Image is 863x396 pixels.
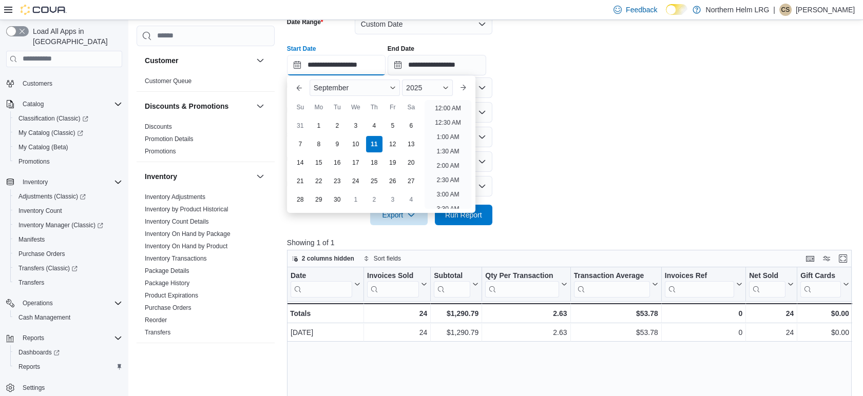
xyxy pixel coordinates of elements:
div: Date [291,271,352,297]
span: Operations [23,299,53,307]
h3: Customer [145,55,178,66]
a: Adjustments (Classic) [10,189,126,204]
span: Inventory by Product Historical [145,205,228,213]
a: My Catalog (Classic) [10,126,126,140]
div: Mo [311,99,327,115]
button: Catalog [2,97,126,111]
a: Purchase Orders [145,304,191,311]
div: Net Sold [749,271,785,281]
a: Inventory Adjustments [145,193,205,201]
span: Reports [18,363,40,371]
span: Reports [23,334,44,342]
span: Customers [18,77,122,90]
div: Subtotal [434,271,470,297]
div: Date [291,271,352,281]
a: Inventory On Hand by Product [145,243,227,250]
div: Invoices Ref [664,271,734,281]
span: Manifests [14,233,122,246]
button: Invoices Ref [664,271,742,297]
span: Dashboards [18,348,60,357]
div: Inventory [137,191,275,343]
div: day-24 [348,173,364,189]
button: Cash Management [10,310,126,325]
span: Customers [23,80,52,88]
div: Su [292,99,309,115]
a: Inventory Count [14,205,66,217]
div: Gift Cards [800,271,841,281]
button: Export [370,205,428,225]
div: 24 [367,326,427,339]
span: Promotions [18,157,50,166]
div: day-10 [348,136,364,152]
button: Next month [455,80,471,96]
span: Reorder [145,316,167,324]
button: Net Sold [749,271,794,297]
span: My Catalog (Classic) [18,129,83,137]
span: Transfers (Classic) [18,264,78,272]
p: | [773,4,775,16]
div: 0 [665,326,742,339]
div: $53.78 [573,326,658,339]
span: Settings [23,384,45,392]
div: $1,290.79 [434,326,478,339]
div: Button. Open the month selector. September is currently selected. [310,80,400,96]
span: Product Expirations [145,291,198,300]
div: 24 [749,307,794,320]
button: Previous Month [291,80,308,96]
span: Promotions [14,155,122,168]
span: Inventory Manager (Classic) [18,221,103,229]
span: Transfers [14,276,122,289]
button: Inventory [145,171,252,182]
a: My Catalog (Classic) [14,127,87,139]
div: Invoices Sold [367,271,419,281]
span: September [314,84,349,92]
div: Transaction Average [573,271,649,297]
span: Transfers [18,279,44,287]
button: Reports [10,360,126,374]
button: Transaction Average [573,271,658,297]
button: Customer [145,55,252,66]
a: Adjustments (Classic) [14,190,90,203]
a: Cash Management [14,311,74,324]
div: Th [366,99,382,115]
div: Invoices Ref [664,271,734,297]
span: Purchase Orders [145,304,191,312]
button: Inventory [2,175,126,189]
span: Purchase Orders [18,250,65,258]
a: Purchase Orders [14,248,69,260]
input: Press the down key to open a popover containing a calendar. [388,55,486,75]
a: Manifests [14,233,49,246]
span: Cash Management [18,313,70,322]
div: $0.00 [800,326,849,339]
span: Reports [14,361,122,373]
span: Cash Management [14,311,122,324]
a: Inventory by Product Historical [145,206,228,213]
input: Dark Mode [666,4,687,15]
li: 12:30 AM [431,116,465,129]
div: day-15 [311,154,327,171]
label: End Date [388,45,414,53]
div: day-31 [292,117,309,134]
div: day-2 [329,117,346,134]
span: Purchase Orders [14,248,122,260]
span: My Catalog (Classic) [14,127,122,139]
button: Custom Date [355,14,492,34]
button: Run Report [435,205,492,225]
div: Subtotal [434,271,470,281]
span: Settings [18,381,122,394]
div: Button. Open the year selector. 2025 is currently selected. [402,80,453,96]
button: Inventory Count [10,204,126,218]
span: Dashboards [14,346,122,359]
ul: Time [425,100,471,209]
button: Open list of options [478,84,486,92]
p: Showing 1 of 1 [287,237,858,248]
div: Tu [329,99,346,115]
a: Product Expirations [145,292,198,299]
span: Classification (Classic) [14,112,122,125]
button: Reports [2,331,126,345]
div: We [348,99,364,115]
li: 1:00 AM [432,131,463,143]
span: Inventory Count Details [145,217,209,226]
div: Net Sold [749,271,785,297]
